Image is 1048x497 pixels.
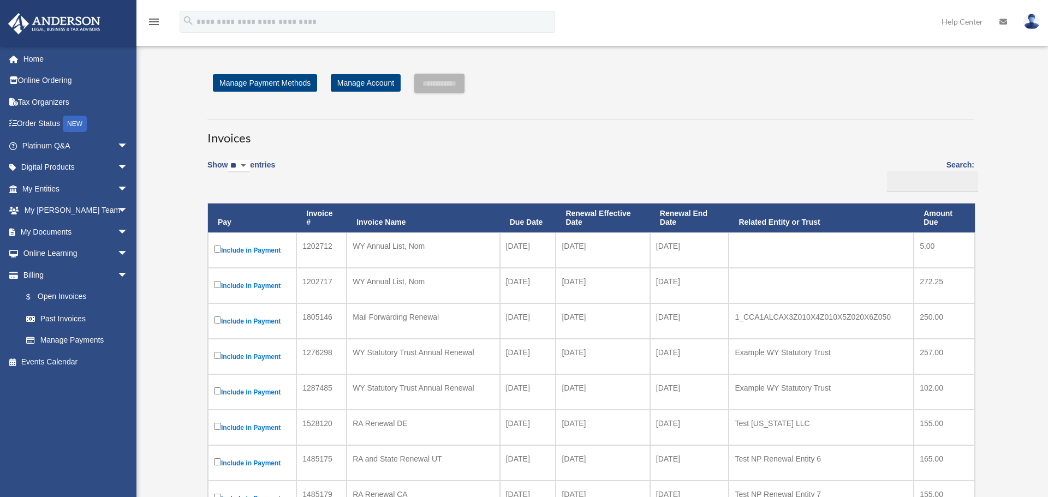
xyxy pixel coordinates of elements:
input: Include in Payment [214,245,221,253]
span: $ [32,290,38,304]
td: Example WY Statutory Trust [729,339,914,374]
th: Related Entity or Trust: activate to sort column ascending [729,203,914,233]
label: Include in Payment [214,243,290,257]
td: 5.00 [914,232,975,268]
input: Include in Payment [214,352,221,359]
span: arrow_drop_down [117,221,139,243]
span: arrow_drop_down [117,200,139,222]
td: [DATE] [650,303,729,339]
img: User Pic [1023,14,1040,29]
td: [DATE] [650,445,729,481]
input: Search: [887,171,978,192]
td: 1202717 [296,268,347,303]
td: 102.00 [914,374,975,410]
a: Billingarrow_drop_down [8,264,139,286]
td: 165.00 [914,445,975,481]
th: Pay: activate to sort column descending [208,203,296,233]
div: RA Renewal DE [353,416,494,431]
td: Example WY Statutory Trust [729,374,914,410]
a: Past Invoices [15,308,139,330]
td: [DATE] [556,268,650,303]
i: menu [147,15,160,28]
th: Renewal Effective Date: activate to sort column ascending [556,203,650,233]
a: My Entitiesarrow_drop_down [8,178,145,200]
td: [DATE] [556,339,650,374]
input: Include in Payment [214,423,221,430]
a: Digital Productsarrow_drop_down [8,157,145,178]
td: [DATE] [500,410,556,445]
a: Manage Payments [15,330,139,351]
td: [DATE] [556,410,650,445]
div: RA and State Renewal UT [353,451,494,466]
td: 155.00 [914,410,975,445]
label: Include in Payment [214,385,290,399]
div: WY Annual List, Nom [353,238,494,254]
label: Include in Payment [214,314,290,328]
label: Include in Payment [214,279,290,292]
h3: Invoices [207,119,974,147]
td: 1485175 [296,445,347,481]
span: arrow_drop_down [117,157,139,179]
td: Test [US_STATE] LLC [729,410,914,445]
th: Due Date: activate to sort column ascending [500,203,556,233]
span: arrow_drop_down [117,243,139,265]
span: arrow_drop_down [117,135,139,157]
a: Manage Payment Methods [213,74,317,92]
span: arrow_drop_down [117,264,139,286]
td: 1_CCA1ALCAX3Z010X4Z010X5Z020X6Z050 [729,303,914,339]
label: Include in Payment [214,421,290,434]
td: 1805146 [296,303,347,339]
div: WY Statutory Trust Annual Renewal [353,380,494,396]
td: [DATE] [500,268,556,303]
div: WY Annual List, Nom [353,274,494,289]
th: Renewal End Date: activate to sort column ascending [650,203,729,233]
a: Order StatusNEW [8,113,145,135]
td: 1202712 [296,232,347,268]
td: [DATE] [500,339,556,374]
td: 1528120 [296,410,347,445]
td: [DATE] [500,303,556,339]
input: Include in Payment [214,281,221,288]
th: Invoice Name: activate to sort column ascending [347,203,500,233]
label: Include in Payment [214,456,290,470]
td: 250.00 [914,303,975,339]
div: Mail Forwarding Renewal [353,309,494,325]
a: Platinum Q&Aarrow_drop_down [8,135,145,157]
div: NEW [63,116,87,132]
td: [DATE] [556,232,650,268]
td: [DATE] [556,374,650,410]
td: 1287485 [296,374,347,410]
td: Test NP Renewal Entity 6 [729,445,914,481]
label: Include in Payment [214,350,290,363]
label: Show entries [207,158,275,183]
a: menu [147,19,160,28]
td: 1276298 [296,339,347,374]
a: Online Learningarrow_drop_down [8,243,145,265]
a: $Open Invoices [15,286,134,308]
input: Include in Payment [214,458,221,465]
a: Home [8,48,145,70]
td: 272.25 [914,268,975,303]
td: [DATE] [500,445,556,481]
img: Anderson Advisors Platinum Portal [5,13,104,34]
td: 257.00 [914,339,975,374]
label: Search: [883,158,974,192]
a: My [PERSON_NAME] Teamarrow_drop_down [8,200,145,221]
td: [DATE] [556,303,650,339]
td: [DATE] [556,445,650,481]
td: [DATE] [650,374,729,410]
a: Online Ordering [8,70,145,92]
select: Showentries [228,160,250,172]
a: Events Calendar [8,351,145,373]
td: [DATE] [650,339,729,374]
a: My Documentsarrow_drop_down [8,221,145,243]
td: [DATE] [650,268,729,303]
div: WY Statutory Trust Annual Renewal [353,345,494,360]
span: arrow_drop_down [117,178,139,200]
th: Amount Due: activate to sort column ascending [914,203,975,233]
td: [DATE] [650,410,729,445]
i: search [182,15,194,27]
input: Include in Payment [214,316,221,324]
td: [DATE] [650,232,729,268]
input: Include in Payment [214,387,221,394]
